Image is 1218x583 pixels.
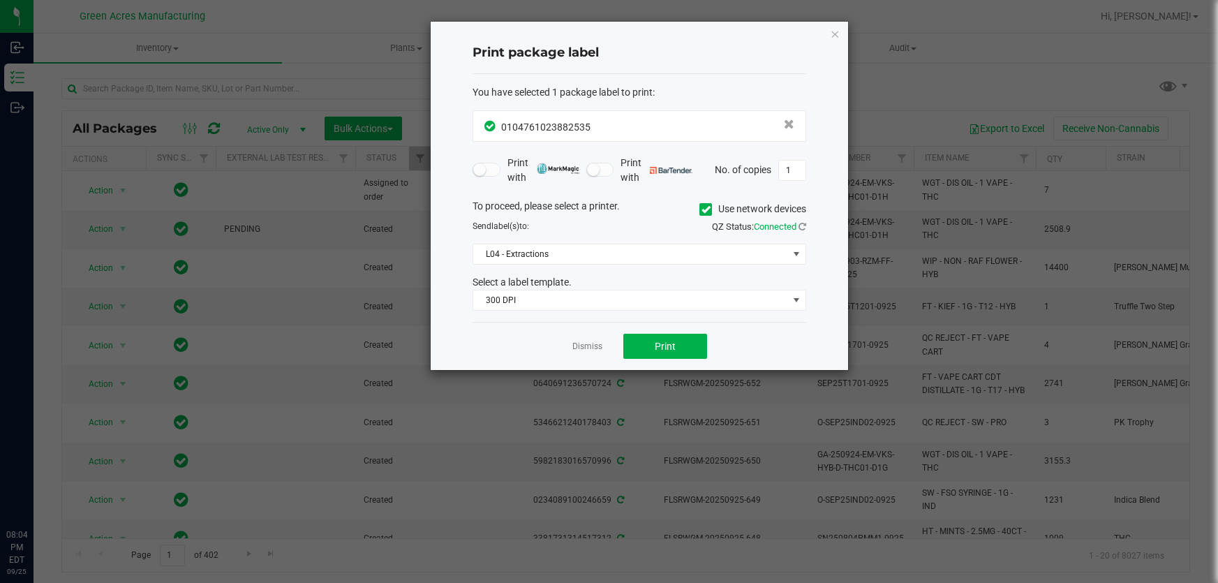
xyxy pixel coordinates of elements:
[712,221,806,232] span: QZ Status:
[473,85,806,100] div: :
[473,87,653,98] span: You have selected 1 package label to print
[501,121,591,133] span: 0104761023882535
[623,334,707,359] button: Print
[462,275,817,290] div: Select a label template.
[462,199,817,220] div: To proceed, please select a printer.
[473,221,529,231] span: Send to:
[650,167,692,174] img: bartender.png
[621,156,692,185] span: Print with
[473,244,788,264] span: L04 - Extractions
[473,44,806,62] h4: Print package label
[572,341,602,353] a: Dismiss
[507,156,579,185] span: Print with
[699,202,806,216] label: Use network devices
[14,471,56,513] iframe: Resource center
[491,221,519,231] span: label(s)
[715,163,771,175] span: No. of copies
[537,163,579,174] img: mark_magic_cybra.png
[473,290,788,310] span: 300 DPI
[484,119,498,133] span: In Sync
[655,341,676,352] span: Print
[754,221,796,232] span: Connected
